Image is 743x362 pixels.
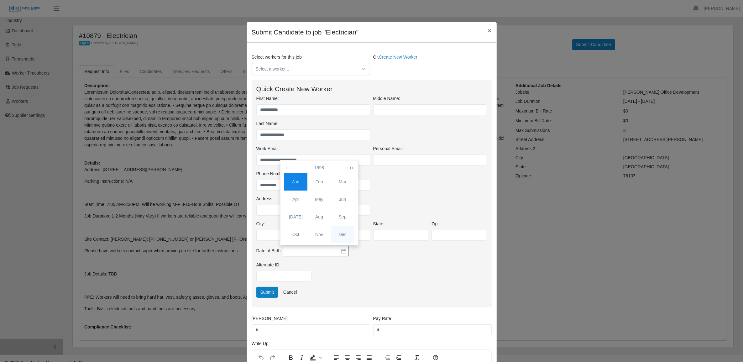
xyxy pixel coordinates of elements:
[285,353,296,362] button: Bold
[382,353,393,362] button: Decrease indent
[353,353,363,362] button: Align right
[307,353,323,362] div: Background color Black
[256,248,282,254] label: Date of Birth:
[252,63,357,75] span: Select a worker...
[393,353,404,362] button: Increase indent
[313,162,325,173] button: 1998
[284,179,308,185] div: Jan
[342,353,352,362] button: Align center
[252,315,288,322] label: [PERSON_NAME]
[379,55,417,60] a: Create New Worker
[284,196,308,203] div: Apr
[373,95,400,102] label: Middle Name:
[256,262,281,268] label: Alternate ID:
[284,214,308,220] div: [DATE]
[483,22,496,39] button: Close
[430,353,441,362] button: Help
[331,353,341,362] button: Align left
[267,353,277,362] button: Redo
[252,54,302,60] label: Select workers for this job
[331,179,354,185] div: Mar
[5,5,234,12] body: Rich Text Area. Press ALT-0 for help.
[364,353,374,362] button: Justify
[307,196,331,203] div: May
[432,221,439,227] label: Zip:
[411,353,422,362] button: Clear formatting
[331,231,354,238] div: Dec
[256,145,280,152] label: Work Email:
[307,231,331,238] div: Nov
[372,54,493,75] div: Or,
[373,315,391,322] label: Pay Rate
[373,145,404,152] label: Personal Email:
[488,27,491,34] span: ×
[252,340,269,347] label: Write Up
[284,231,308,238] div: Oct
[279,287,301,298] a: Cancel
[331,196,354,203] div: Jun
[256,85,487,93] h4: Quick Create New Worker
[256,287,278,298] button: Submit
[331,214,354,220] div: Sep
[307,214,331,220] div: Aug
[256,353,267,362] button: Undo
[256,171,287,177] label: Phone Number:
[296,353,307,362] button: Italic
[373,221,385,227] label: State:
[256,95,279,102] label: First Name:
[307,179,331,185] div: Feb
[256,196,274,202] label: Address:
[256,221,265,227] label: City:
[252,27,359,37] h4: Submit Candidate to job "Electrician"
[256,120,279,127] label: Last Name:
